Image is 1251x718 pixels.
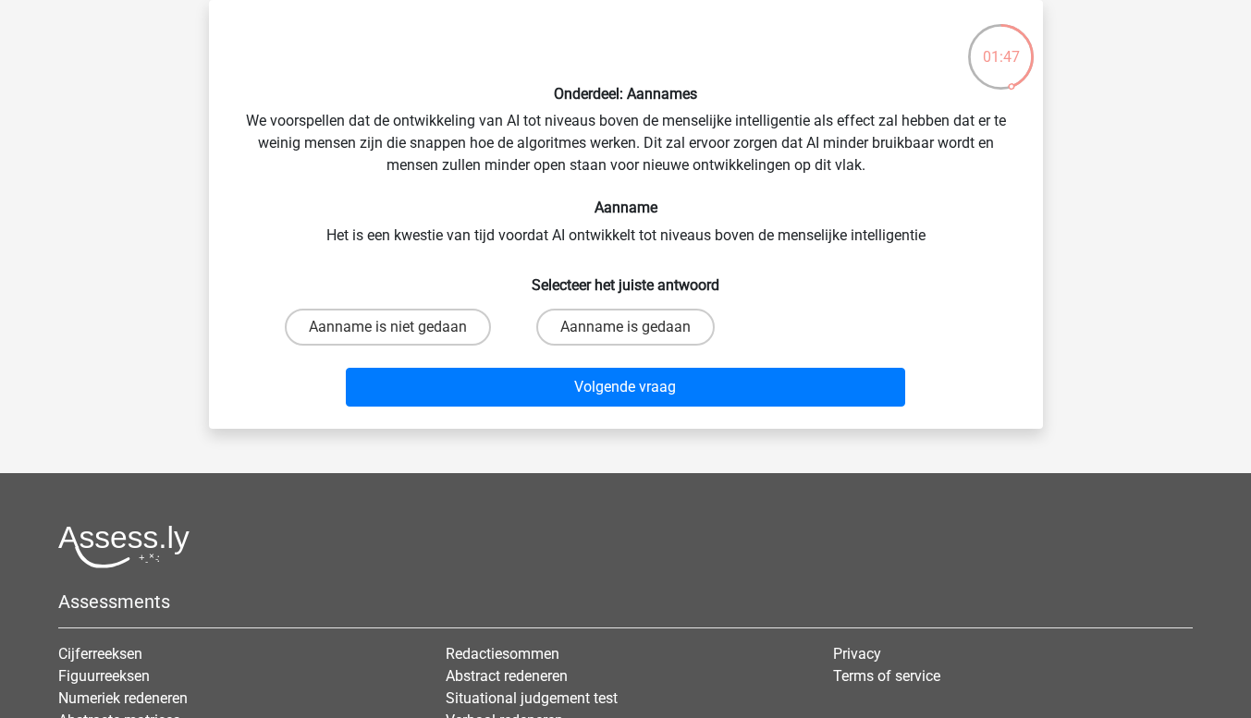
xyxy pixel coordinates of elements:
[285,309,491,346] label: Aanname is niet gedaan
[58,689,188,707] a: Numeriek redeneren
[833,667,940,685] a: Terms of service
[58,590,1193,613] h5: Assessments
[216,15,1036,414] div: We voorspellen dat de ontwikkeling van AI tot niveaus boven de menselijke intelligentie als effec...
[58,525,190,568] img: Assessly logo
[833,645,881,663] a: Privacy
[239,85,1013,103] h6: Onderdeel: Aannames
[536,309,715,346] label: Aanname is gedaan
[446,689,618,707] a: Situational judgement test
[446,645,559,663] a: Redactiesommen
[446,667,568,685] a: Abstract redeneren
[239,199,1013,216] h6: Aanname
[58,667,150,685] a: Figuurreeksen
[346,368,905,407] button: Volgende vraag
[58,645,142,663] a: Cijferreeksen
[239,262,1013,294] h6: Selecteer het juiste antwoord
[966,22,1036,68] div: 01:47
